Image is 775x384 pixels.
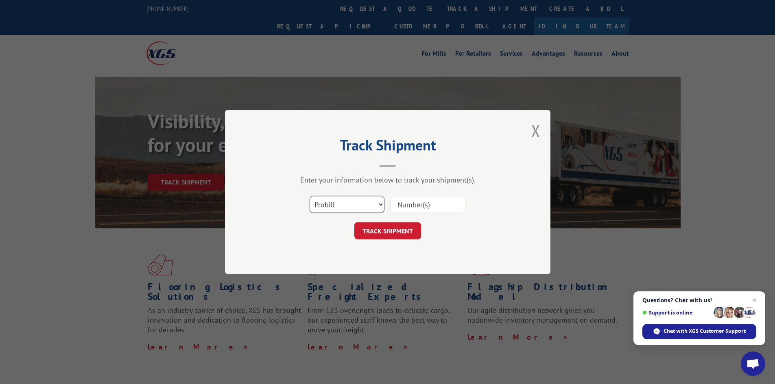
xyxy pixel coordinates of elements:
div: Chat with XGS Customer Support [642,324,756,339]
button: Close modal [531,120,540,141]
div: Open chat [741,351,765,376]
div: Enter your information below to track your shipment(s). [266,175,510,184]
span: Questions? Chat with us! [642,297,756,304]
span: Chat with XGS Customer Support [664,328,746,335]
h2: Track Shipment [266,139,510,155]
input: Number(s) [391,196,465,213]
button: TRACK SHIPMENT [354,222,421,239]
span: Close chat [749,295,759,305]
span: Support is online [642,310,711,316]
